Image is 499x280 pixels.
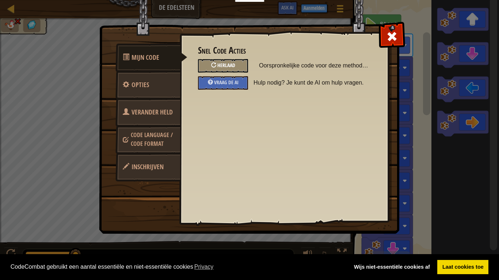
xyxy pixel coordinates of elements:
a: allow cookies [437,260,488,275]
h3: Snel Code Acties [198,46,370,55]
a: Mijn Code [115,43,187,72]
a: Opties [115,71,180,99]
span: Snel Code Acties [132,53,159,62]
a: deny cookies [349,260,435,275]
span: Kies held, taal [131,131,173,148]
div: Oorspronkelijke code voor deze methode herladen [198,59,248,73]
span: Bewaar je voortgang. [132,162,164,171]
span: Oorspronkelijke code voor deze methode herladen [259,59,370,72]
span: CodeCombat gebruikt een aantal essentiële en niet-essentiële cookies [11,261,343,272]
span: Vraag de AI [214,79,239,86]
span: Hulp nodig? Je kunt de AI om hulp vragen. [254,76,376,89]
span: Kies held, taal [132,108,173,117]
div: Vraag de AI [198,76,248,90]
span: Instellingen [132,80,149,89]
span: Herlaad [217,62,235,69]
a: learn more about cookies [193,261,215,272]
